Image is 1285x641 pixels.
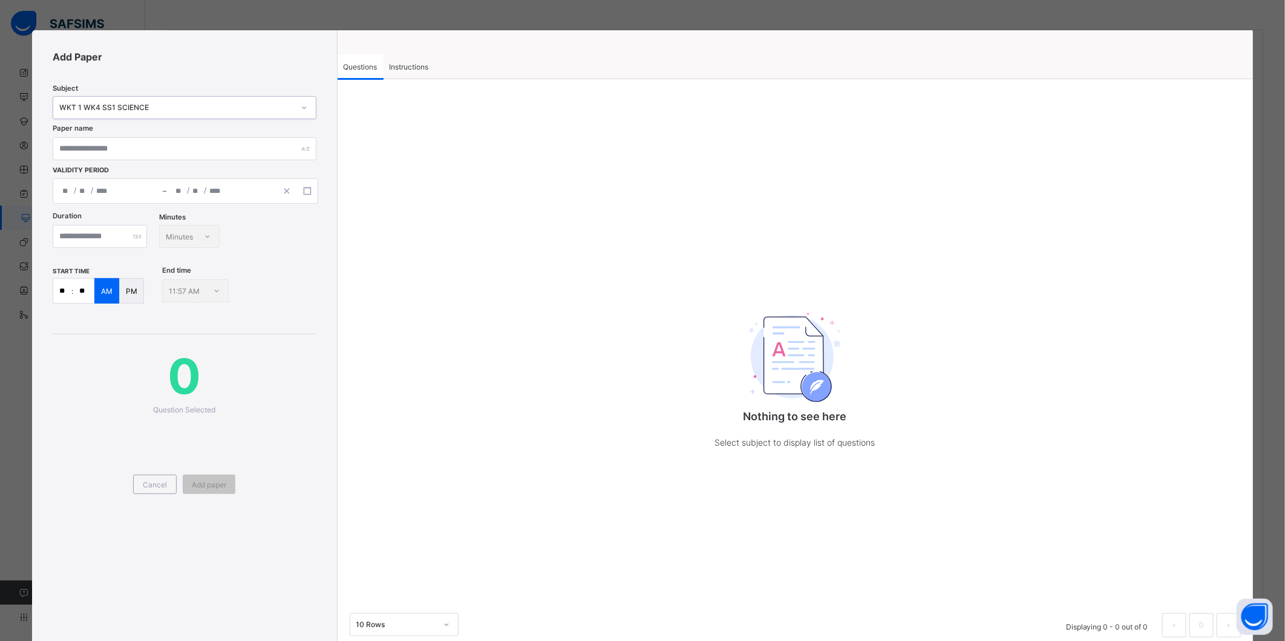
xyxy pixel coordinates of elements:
span: Subject [53,84,78,93]
span: / [187,185,189,195]
span: Add paper [192,480,226,489]
div: WKT 1 WK4 SS1 SCIENCE [59,103,293,112]
div: 10 Rows [356,620,436,629]
span: / [74,185,76,195]
span: Add Paper [53,51,316,63]
label: Paper name [53,124,93,132]
li: Displaying 0 - 0 out of 0 [1057,613,1157,637]
p: Select subject to display list of questions [674,435,916,450]
li: 下一页 [1217,613,1241,637]
p: : [71,287,73,296]
label: Duration [53,212,82,220]
p: PM [126,287,137,296]
span: start time [53,267,90,275]
button: next page [1217,613,1241,637]
span: Cancel [143,480,167,489]
li: 0 [1189,613,1214,637]
button: prev page [1162,613,1186,637]
span: 0 [53,347,316,405]
span: Instructions [390,62,429,71]
span: End time [162,266,191,275]
span: / [91,185,93,195]
p: Nothing to see here [674,410,916,423]
span: / [204,185,206,195]
p: AM [101,287,113,296]
img: empty_paper.ad750738770ac8374cccfa65f26fe3c4.svg [750,313,840,402]
span: – [163,186,166,197]
a: 0 [1195,617,1207,633]
li: 上一页 [1162,613,1186,637]
span: Minutes [159,213,186,221]
div: Nothing to see here [674,279,916,473]
span: Question Selected [153,405,215,414]
button: Open asap [1237,599,1273,635]
span: Questions [344,62,378,71]
span: Validity Period [53,166,168,174]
